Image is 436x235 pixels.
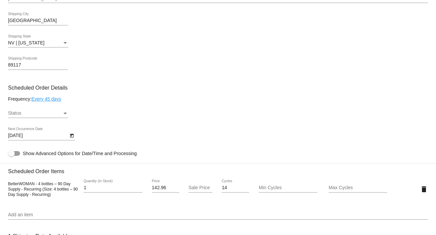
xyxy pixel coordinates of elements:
a: Every 45 days [31,96,61,102]
mat-select: Shipping State [8,40,68,46]
input: Min Cycles [259,185,317,191]
h3: Scheduled Order Details [8,85,428,91]
input: Sale Price [189,185,212,191]
input: Next Occurrence Date [8,133,68,138]
input: Shipping Postcode [8,63,68,68]
input: Max Cycles [329,185,387,191]
input: Cycles [222,185,249,191]
span: Show Advanced Options for Date/Time and Processing [23,150,137,157]
mat-icon: delete [420,185,428,193]
span: NV | [US_STATE] [8,40,44,45]
input: Shipping City [8,18,68,23]
span: Status [8,110,21,116]
div: Frequency: [8,96,428,102]
mat-select: Status [8,111,68,116]
input: Price [152,185,179,191]
span: BetterWOMAN - 4 bottles – 90 Day Supply - Recurring (Size: 4 bottles – 90 Day Supply - Recurring) [8,182,78,197]
h3: Scheduled Order Items [8,163,428,174]
input: Quantity (In Stock) [84,185,142,191]
button: Open calendar [68,132,75,139]
input: Add an item [8,212,428,218]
